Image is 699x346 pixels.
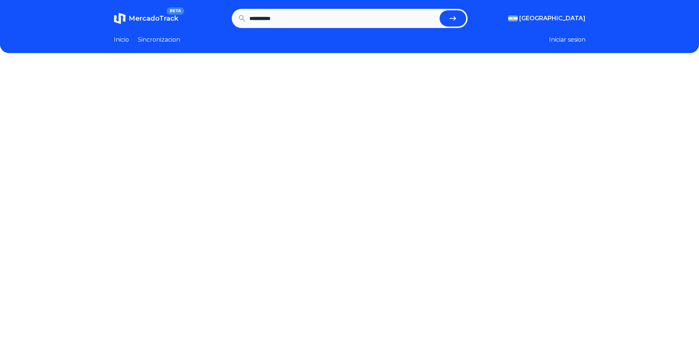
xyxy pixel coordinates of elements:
[129,14,178,22] span: MercadoTrack
[167,7,184,15] span: BETA
[114,13,178,24] a: MercadoTrackBETA
[138,35,180,44] a: Sincronizacion
[508,14,586,23] button: [GEOGRAPHIC_DATA]
[114,35,129,44] a: Inicio
[508,15,518,21] img: Argentina
[519,14,586,23] span: [GEOGRAPHIC_DATA]
[114,13,126,24] img: MercadoTrack
[549,35,586,44] button: Iniciar sesion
